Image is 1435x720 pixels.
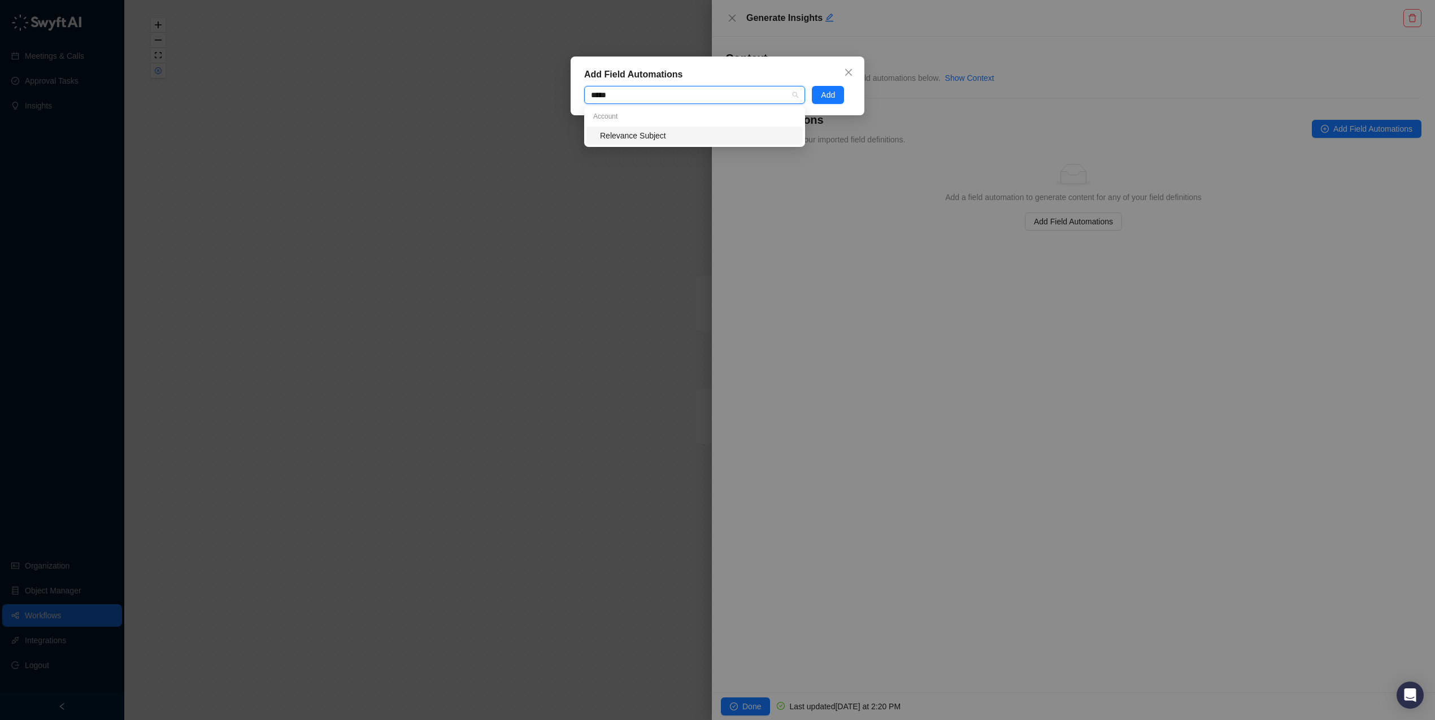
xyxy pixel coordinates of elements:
div: Relevance Subject [586,127,803,145]
div: Relevance Subject [600,129,796,142]
div: Open Intercom Messenger [1397,682,1424,709]
span: close [844,68,853,77]
span: Add [821,89,835,101]
div: Add Field Automations [584,68,851,81]
button: Close [840,63,858,81]
div: Account [586,109,803,127]
button: Add [812,86,844,104]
